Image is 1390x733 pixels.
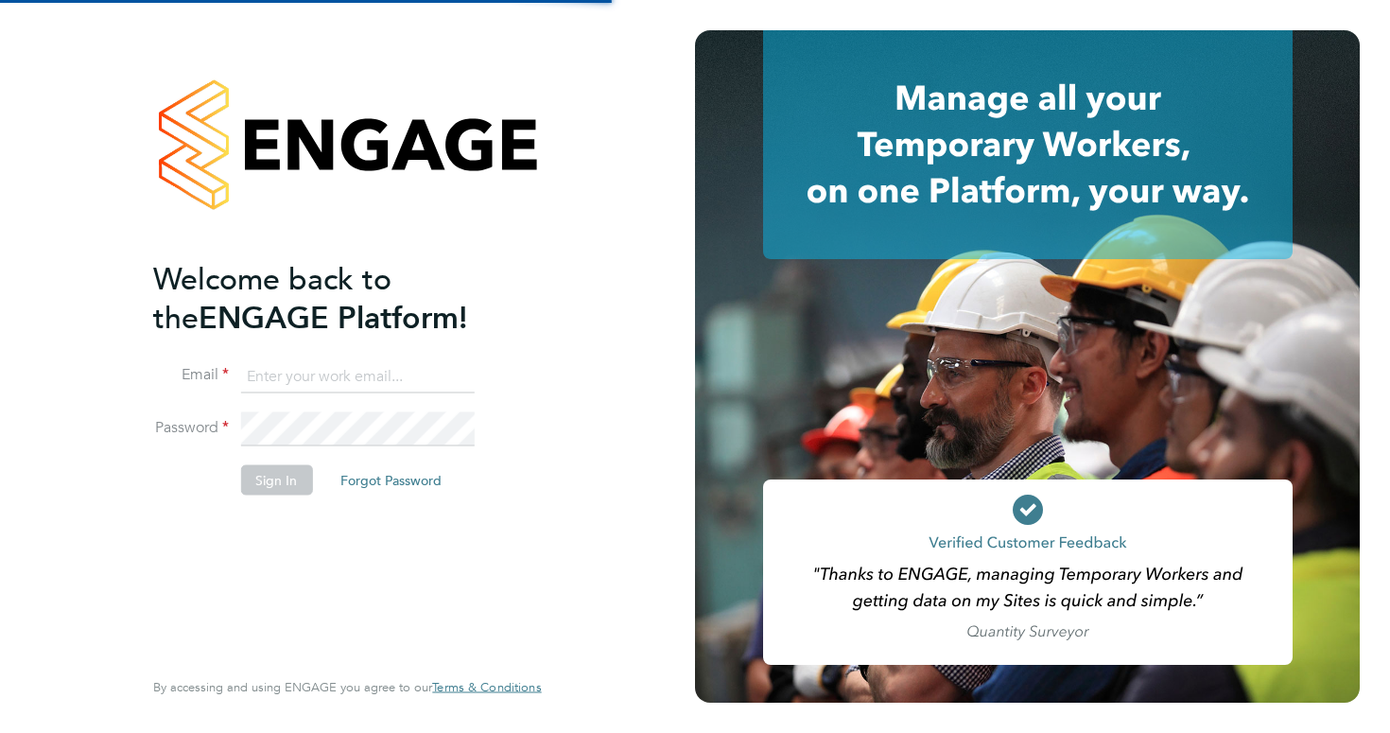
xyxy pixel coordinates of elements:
label: Password [153,418,229,438]
button: Sign In [240,465,312,496]
a: Terms & Conditions [432,680,541,695]
input: Enter your work email... [240,359,474,393]
h2: ENGAGE Platform! [153,259,522,337]
span: By accessing and using ENGAGE you agree to our [153,679,541,695]
button: Forgot Password [325,465,457,496]
label: Email [153,365,229,385]
span: Terms & Conditions [432,679,541,695]
span: Welcome back to the [153,260,391,336]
